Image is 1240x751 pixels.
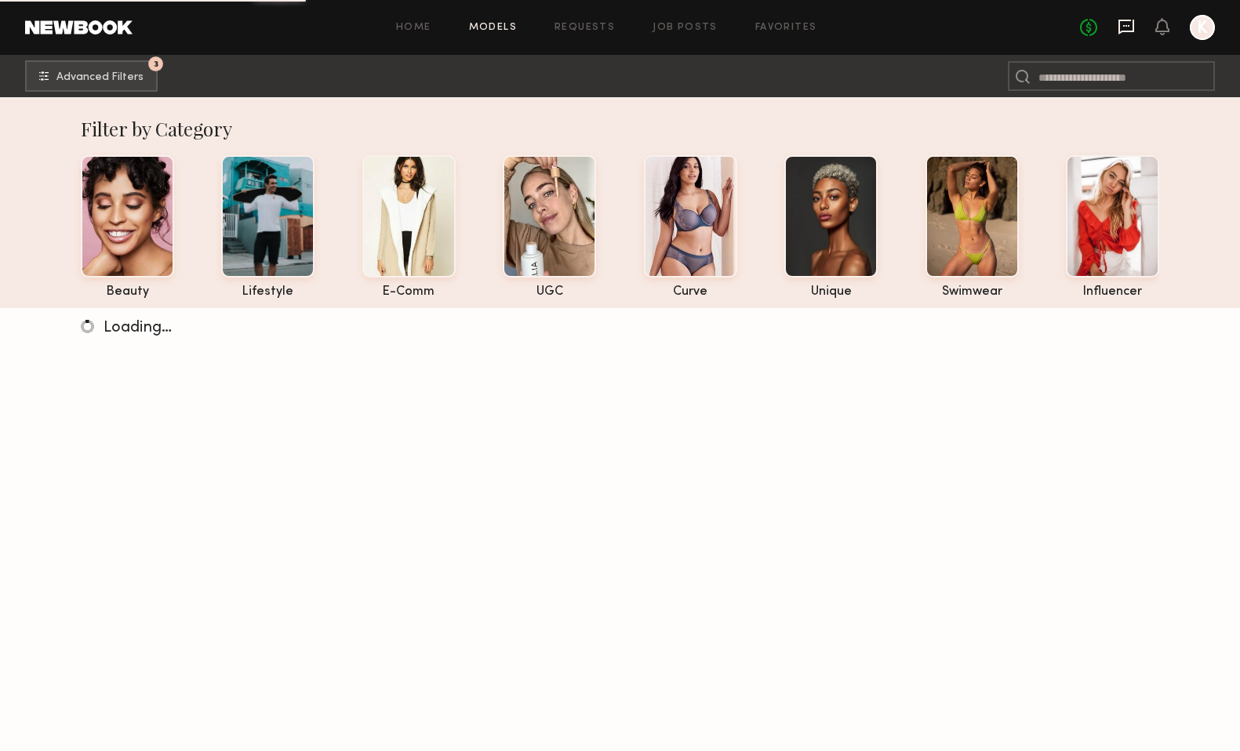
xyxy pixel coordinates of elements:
[154,60,158,67] span: 3
[25,60,158,92] button: 3Advanced Filters
[221,285,315,299] div: lifestyle
[555,23,615,33] a: Requests
[653,23,718,33] a: Job Posts
[755,23,817,33] a: Favorites
[469,23,517,33] a: Models
[81,285,174,299] div: beauty
[925,285,1019,299] div: swimwear
[784,285,878,299] div: unique
[81,116,1159,141] div: Filter by Category
[1066,285,1159,299] div: influencer
[1190,15,1215,40] a: K
[503,285,596,299] div: UGC
[56,72,144,83] span: Advanced Filters
[644,285,737,299] div: curve
[396,23,431,33] a: Home
[362,285,456,299] div: e-comm
[104,321,172,336] span: Loading…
